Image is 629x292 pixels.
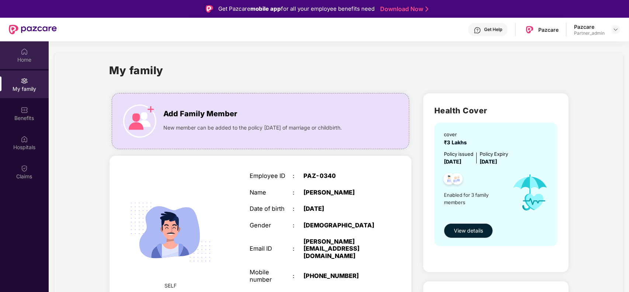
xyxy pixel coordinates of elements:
img: svg+xml;base64,PHN2ZyBpZD0iSG9zcGl0YWxzIiB4bWxucz0iaHR0cDovL3d3dy53My5vcmcvMjAwMC9zdmciIHdpZHRoPS... [21,135,28,143]
div: [PERSON_NAME] [303,189,379,196]
div: Date of birth [250,205,293,212]
div: Name [250,189,293,196]
img: svg+xml;base64,PHN2ZyB4bWxucz0iaHR0cDovL3d3dy53My5vcmcvMjAwMC9zdmciIHdpZHRoPSIyMjQiIGhlaWdodD0iMT... [121,182,220,282]
div: Get Pazcare for all your employee benefits need [218,4,375,13]
strong: mobile app [250,5,281,12]
span: [DATE] [444,158,461,165]
div: Mobile number [250,269,293,283]
span: SELF [164,282,177,290]
img: svg+xml;base64,PHN2ZyB3aWR0aD0iMjAiIGhlaWdodD0iMjAiIHZpZXdCb3g9IjAgMCAyMCAyMCIgZmlsbD0ibm9uZSIgeG... [21,77,28,85]
img: New Pazcare Logo [9,25,57,34]
div: PAZ-0340 [303,172,379,179]
div: Gender [250,222,293,229]
img: svg+xml;base64,PHN2ZyBpZD0iRHJvcGRvd24tMzJ4MzIiIHhtbG5zPSJodHRwOi8vd3d3LnczLm9yZy8yMDAwL3N2ZyIgd2... [613,27,619,32]
div: Get Help [484,27,502,32]
h2: Health Cover [434,104,557,117]
img: icon [505,166,555,220]
img: svg+xml;base64,PHN2ZyBpZD0iSG9tZSIgeG1sbnM9Imh0dHA6Ly93d3cudzMub3JnLzIwMDAvc3ZnIiB3aWR0aD0iMjAiIG... [21,48,28,55]
div: [DEMOGRAPHIC_DATA] [303,222,379,229]
div: : [293,245,303,252]
a: Download Now [380,5,426,13]
span: Add Family Member [164,108,237,120]
div: : [293,189,303,196]
div: : [293,172,303,179]
img: svg+xml;base64,PHN2ZyBpZD0iSGVscC0zMngzMiIgeG1sbnM9Imh0dHA6Ly93d3cudzMub3JnLzIwMDAvc3ZnIiB3aWR0aD... [474,27,481,34]
div: Pazcare [574,23,605,30]
div: [DATE] [303,205,379,212]
img: Logo [206,5,213,13]
div: Policy issued [444,150,473,158]
img: svg+xml;base64,PHN2ZyB4bWxucz0iaHR0cDovL3d3dy53My5vcmcvMjAwMC9zdmciIHdpZHRoPSI0OC45NDMiIGhlaWdodD... [440,171,458,189]
span: [DATE] [480,158,497,165]
div: Email ID [250,245,293,252]
div: Policy Expiry [480,150,508,158]
img: svg+xml;base64,PHN2ZyBpZD0iQ2xhaW0iIHhtbG5zPSJodHRwOi8vd3d3LnczLm9yZy8yMDAwL3N2ZyIgd2lkdGg9IjIwIi... [21,165,28,172]
img: Stroke [425,5,428,13]
div: : [293,222,303,229]
img: svg+xml;base64,PHN2ZyB4bWxucz0iaHR0cDovL3d3dy53My5vcmcvMjAwMC9zdmciIHdpZHRoPSI0OC45NDMiIGhlaWdodD... [448,171,466,189]
h1: My family [110,62,164,79]
div: Employee ID [250,172,293,179]
span: Enabled for 3 family members [444,191,505,206]
button: View details [444,223,493,238]
div: : [293,272,303,279]
span: New member can be added to the policy [DATE] of marriage or childbirth. [164,124,342,132]
img: icon [123,104,156,138]
img: svg+xml;base64,PHN2ZyBpZD0iQmVuZWZpdHMiIHhtbG5zPSJodHRwOi8vd3d3LnczLm9yZy8yMDAwL3N2ZyIgd2lkdGg9Ij... [21,106,28,114]
span: ₹3 Lakhs [444,139,470,145]
div: [PHONE_NUMBER] [303,272,379,279]
div: cover [444,131,470,138]
img: Pazcare_Logo.png [524,24,535,35]
div: Partner_admin [574,30,605,36]
div: Pazcare [538,26,559,33]
div: : [293,205,303,212]
span: View details [454,227,483,235]
div: [PERSON_NAME][EMAIL_ADDRESS][DOMAIN_NAME] [303,238,379,260]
